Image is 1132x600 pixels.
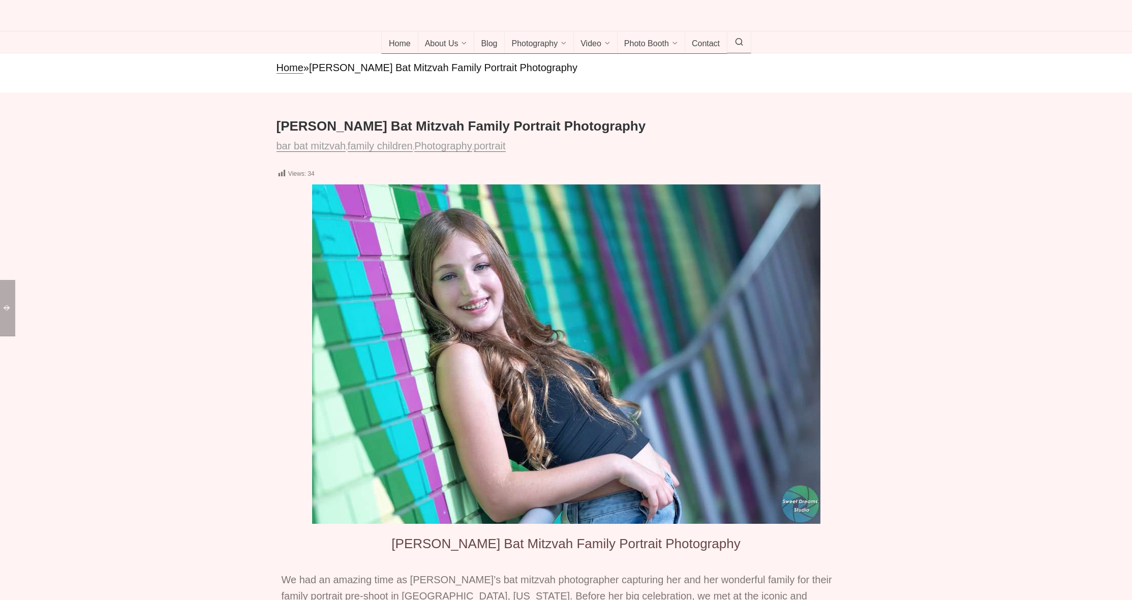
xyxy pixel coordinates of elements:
[474,140,505,152] a: portrait
[624,39,669,49] span: Photo Booth
[308,170,314,177] span: 34
[504,31,574,54] a: Photography
[692,39,720,49] span: Contact
[277,143,510,151] span: , , ,
[573,31,618,54] a: Video
[511,39,558,49] span: Photography
[418,31,475,54] a: About Us
[580,39,601,49] span: Video
[685,31,727,54] a: Contact
[348,140,413,152] a: family children
[381,31,418,54] a: Home
[277,118,856,135] h1: [PERSON_NAME] Bat Mitzvah Family Portrait Photography
[312,184,820,524] img: Hayley Bat Mitzvah Family Portrait Montclair 1b
[309,62,577,73] span: [PERSON_NAME] Bat Mitzvah Family Portrait Photography
[481,39,497,49] span: Blog
[414,140,472,152] a: Photography
[277,61,856,75] nav: breadcrumbs
[288,170,306,177] span: Views:
[277,140,346,152] a: bar bat mitzvah
[277,62,303,74] a: Home
[303,62,309,73] span: »
[425,39,458,49] span: About Us
[474,31,505,54] a: Blog
[391,536,740,551] span: [PERSON_NAME] Bat Mitzvah Family Portrait Photography
[617,31,685,54] a: Photo Booth
[389,39,411,49] span: Home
